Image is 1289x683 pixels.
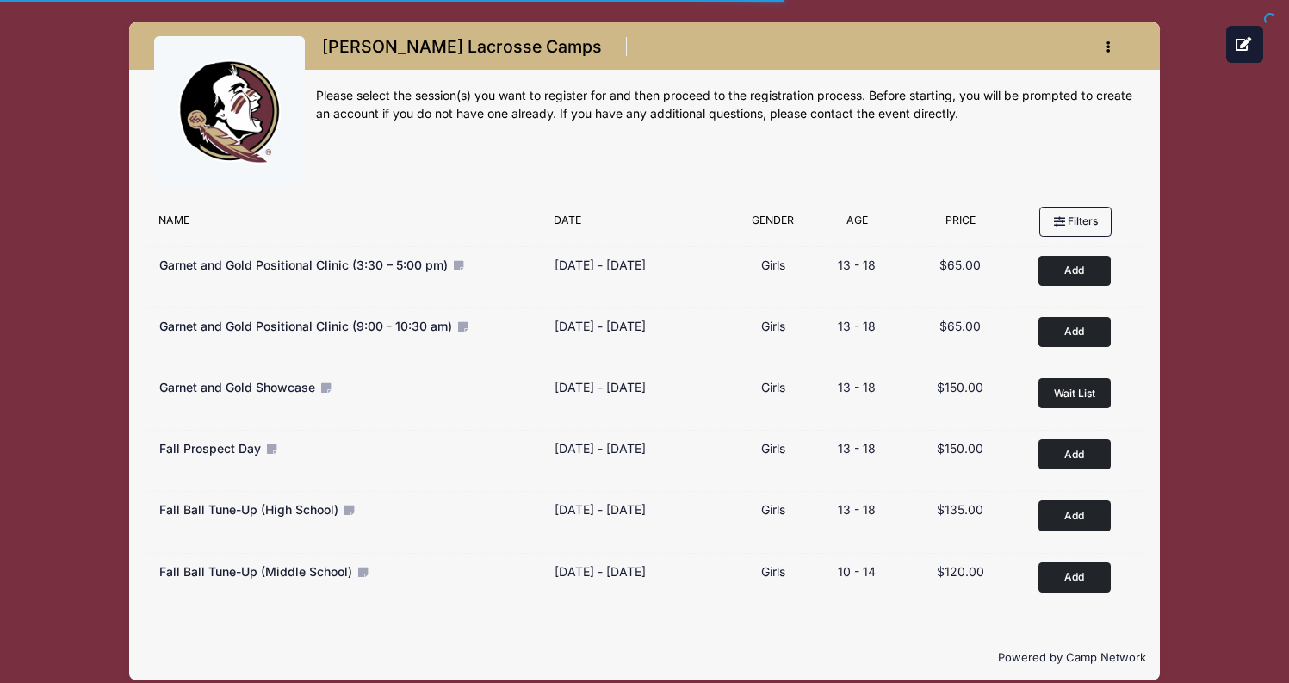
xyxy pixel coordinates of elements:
[159,380,315,394] span: Garnet and Gold Showcase
[838,564,876,579] span: 10 - 14
[316,87,1135,123] div: Please select the session(s) you want to register for and then proceed to the registration proces...
[902,213,1020,237] div: Price
[761,319,785,333] span: Girls
[555,256,646,274] div: [DATE] - [DATE]
[838,258,876,272] span: 13 - 18
[939,258,981,272] span: $65.00
[937,564,984,579] span: $120.00
[1038,439,1111,469] button: Add
[937,380,983,394] span: $150.00
[143,649,1146,667] p: Powered by Camp Network
[1038,317,1111,347] button: Add
[159,502,338,517] span: Fall Ball Tune-Up (High School)
[316,32,607,62] h1: [PERSON_NAME] Lacrosse Camps
[1038,500,1111,531] button: Add
[555,500,646,518] div: [DATE] - [DATE]
[937,502,983,517] span: $135.00
[555,562,646,581] div: [DATE] - [DATE]
[1038,378,1111,408] button: Wait List
[555,439,646,457] div: [DATE] - [DATE]
[761,502,785,517] span: Girls
[761,258,785,272] span: Girls
[937,441,983,456] span: $150.00
[761,380,785,394] span: Girls
[159,258,448,272] span: Garnet and Gold Positional Clinic (3:30 – 5:00 pm)
[165,47,294,177] img: logo
[838,441,876,456] span: 13 - 18
[939,319,981,333] span: $65.00
[546,213,734,237] div: Date
[761,441,785,456] span: Girls
[1038,256,1111,286] button: Add
[838,502,876,517] span: 13 - 18
[555,378,646,396] div: [DATE] - [DATE]
[159,319,452,333] span: Garnet and Gold Positional Clinic (9:00 - 10:30 am)
[761,564,785,579] span: Girls
[838,319,876,333] span: 13 - 18
[1038,562,1111,593] button: Add
[555,317,646,335] div: [DATE] - [DATE]
[150,213,545,237] div: Name
[838,380,876,394] span: 13 - 18
[159,564,352,579] span: Fall Ball Tune-Up (Middle School)
[734,213,813,237] div: Gender
[1054,387,1095,400] span: Wait List
[813,213,902,237] div: Age
[1039,207,1112,236] button: Filters
[159,441,261,456] span: Fall Prospect Day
